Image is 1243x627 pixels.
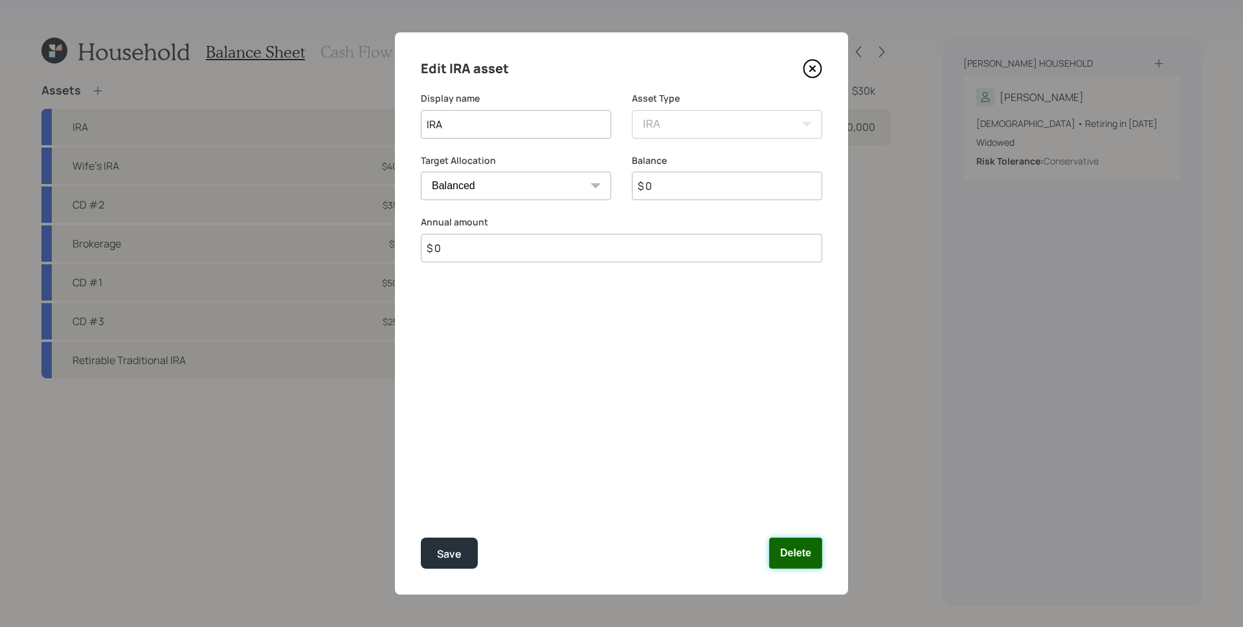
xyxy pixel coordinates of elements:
[421,154,611,167] label: Target Allocation
[769,538,822,569] button: Delete
[421,92,611,105] label: Display name
[421,538,478,569] button: Save
[437,545,462,563] div: Save
[632,92,822,105] label: Asset Type
[421,58,509,79] h4: Edit IRA asset
[421,216,822,229] label: Annual amount
[632,154,822,167] label: Balance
